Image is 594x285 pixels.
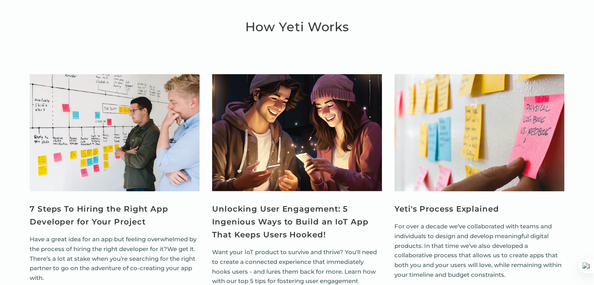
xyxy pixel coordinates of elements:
[30,203,200,228] a: 7 Steps To Hiring the Right App Developer for Your Project
[212,74,382,191] img: two people looking a their mobile device.
[212,74,382,191] a: View Article
[394,74,564,191] a: View Article
[30,74,200,191] a: View Article
[30,235,200,283] p: Have a great idea for an app but feeling overwhelmed by the process of hiring the right developer...
[212,203,382,241] a: Unlocking User Engagement: 5 Ingenious Ways to Build an IoT App That Keeps Users Hooked!
[394,203,564,216] a: Yeti's Process Explained
[245,17,349,37] h2: How Yeti Works
[394,222,564,280] p: For over a decade we’ve collaborated with teams and individuals to design and develop meaningful ...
